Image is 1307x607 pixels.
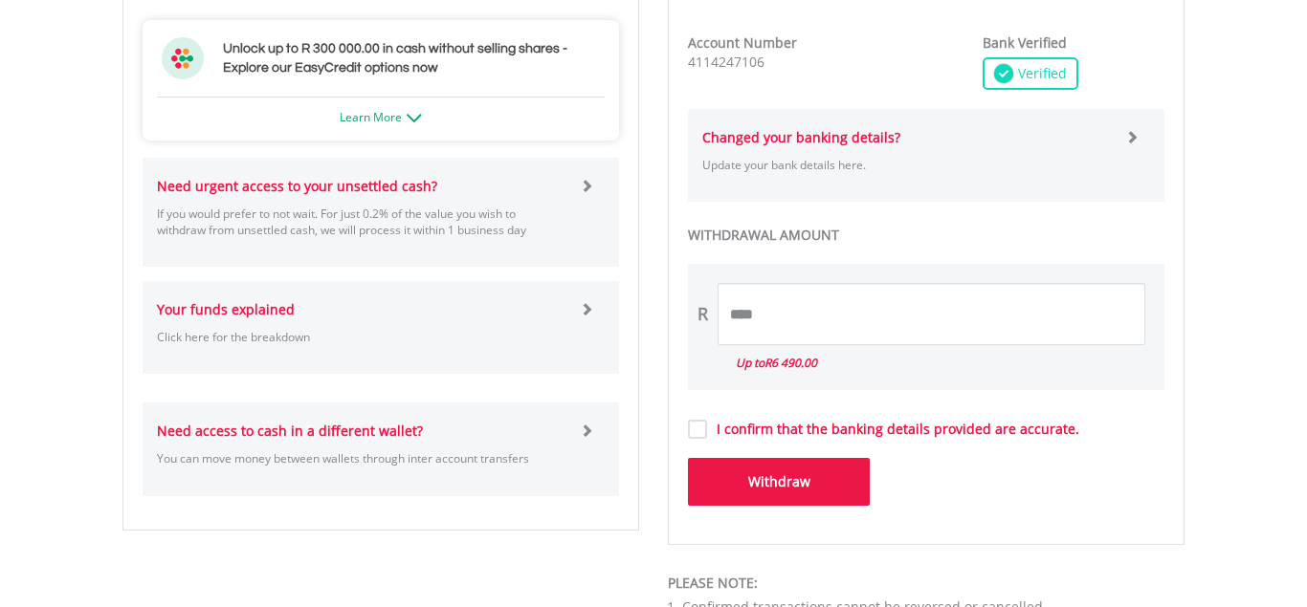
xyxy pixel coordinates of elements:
img: ec-flower.svg [162,37,204,79]
label: I confirm that the banking details provided are accurate. [707,420,1079,439]
div: PLEASE NOTE: [668,574,1185,593]
a: Learn More [340,109,422,125]
span: Verified [1013,64,1067,83]
strong: Need access to cash in a different wallet? [157,422,423,440]
strong: Account Number [688,33,797,52]
img: ec-arrow-down.png [407,114,422,122]
a: Need access to cash in a different wallet? You can move money between wallets through inter accou... [157,402,605,495]
strong: Bank Verified [983,33,1067,52]
div: R [698,302,708,327]
p: Update your bank details here. [702,157,1111,173]
label: WITHDRAWAL AMOUNT [688,226,1164,245]
p: Click here for the breakdown [157,329,565,345]
strong: Need urgent access to your unsettled cash? [157,177,437,195]
h3: Unlock up to R 300 000.00 in cash without selling shares - Explore our EasyCredit options now [223,39,600,77]
button: Withdraw [688,458,870,506]
p: You can move money between wallets through inter account transfers [157,450,565,466]
p: If you would prefer to not wait. For just 0.2% of the value you wish to withdraw from unsettled c... [157,206,565,238]
strong: Your funds explained [157,300,295,318]
i: Up to [736,355,817,371]
strong: Changed your banking details? [702,128,900,146]
span: R6 490.00 [764,355,817,371]
span: 4114247106 [688,53,764,71]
